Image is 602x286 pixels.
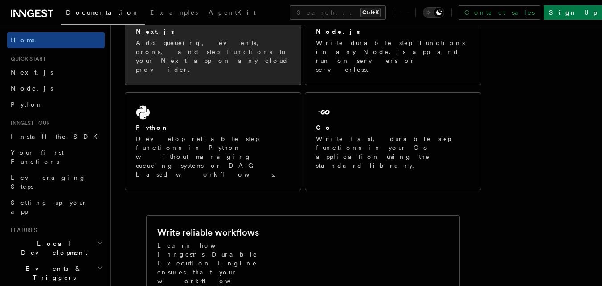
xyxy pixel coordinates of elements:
button: Search...Ctrl+K [290,5,386,20]
a: Leveraging Steps [7,170,105,195]
p: Write durable step functions in any Node.js app and run on servers or serverless. [316,38,470,74]
span: Node.js [11,85,53,92]
span: Features [7,227,37,234]
button: Toggle dark mode [423,7,444,18]
a: Setting up your app [7,195,105,220]
h2: Write reliable workflows [157,226,259,239]
h2: Node.js [316,27,360,36]
span: Next.js [11,69,53,76]
span: Events & Triggers [7,264,97,282]
a: Python [7,96,105,112]
h2: Go [316,123,332,132]
p: Add queueing, events, crons, and step functions to your Next app on any cloud provider. [136,38,290,74]
span: Setting up your app [11,199,87,215]
a: Install the SDK [7,128,105,145]
span: Install the SDK [11,133,103,140]
a: Documentation [61,3,145,25]
h2: Next.js [136,27,174,36]
span: Local Development [7,239,97,257]
a: Home [7,32,105,48]
button: Events & Triggers [7,261,105,286]
p: Develop reliable step functions in Python without managing queueing systems or DAG based workflows. [136,134,290,179]
span: Examples [150,9,198,16]
a: Examples [145,3,203,24]
span: AgentKit [209,9,256,16]
h2: Python [136,123,169,132]
a: Node.js [7,80,105,96]
p: Write fast, durable step functions in your Go application using the standard library. [316,134,470,170]
a: Your first Functions [7,145,105,170]
button: Local Development [7,236,105,261]
a: PythonDevelop reliable step functions in Python without managing queueing systems or DAG based wo... [125,92,301,190]
a: AgentKit [203,3,261,24]
kbd: Ctrl+K [360,8,381,17]
span: Python [11,101,43,108]
span: Quick start [7,55,46,62]
a: Contact sales [459,5,540,20]
span: Inngest tour [7,120,50,127]
span: Leveraging Steps [11,174,86,190]
span: Your first Functions [11,149,64,165]
span: Home [11,36,36,45]
span: Documentation [66,9,139,16]
a: Next.js [7,64,105,80]
a: GoWrite fast, durable step functions in your Go application using the standard library. [305,92,481,190]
